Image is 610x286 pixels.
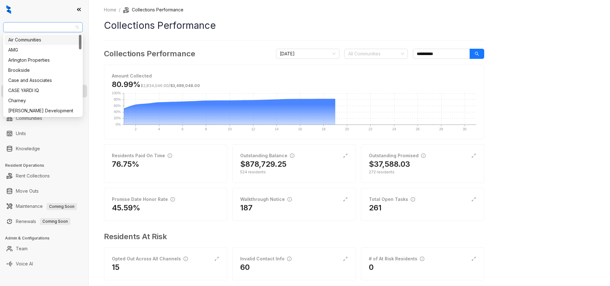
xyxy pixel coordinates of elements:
[16,215,70,228] a: RenewalsComing Soon
[475,52,479,56] span: search
[4,85,81,96] div: CASE YARDI IQ
[1,258,87,270] li: Voice AI
[4,45,81,55] div: AMG
[420,257,424,261] span: info-circle
[240,255,292,262] div: Invalid Contact Info
[8,67,78,74] div: Brookside
[104,48,195,59] h3: Collections Performance
[369,196,415,203] div: Total Open Tasks
[421,153,426,158] span: info-circle
[8,47,78,53] div: AMG
[411,197,415,202] span: info-circle
[343,153,348,158] span: expand-alt
[205,127,207,131] text: 8
[4,35,81,45] div: Air Communities
[1,112,87,125] li: Communities
[16,258,33,270] a: Voice AI
[290,153,294,158] span: info-circle
[343,256,348,261] span: expand-alt
[322,127,325,131] text: 18
[114,110,121,114] text: 40%
[392,127,396,131] text: 24
[214,256,219,261] span: expand-alt
[1,242,87,255] li: Team
[16,185,39,197] a: Move Outs
[4,55,81,65] div: Arlington Properties
[112,159,139,169] h2: 76.75%
[8,107,78,114] div: [PERSON_NAME] Development
[104,18,484,33] h1: Collections Performance
[40,218,70,225] span: Coming Soon
[104,231,479,242] h3: Residents At Risk
[1,200,87,213] li: Maintenance
[1,142,87,155] li: Knowledge
[369,255,424,262] div: # of At Risk Residents
[16,142,40,155] a: Knowledge
[471,197,476,202] span: expand-alt
[8,87,78,94] div: CASE YARDI IQ
[170,83,200,88] span: $3,499,048.00
[1,170,87,182] li: Rent Collections
[1,185,87,197] li: Move Outs
[1,42,87,55] li: Leads
[47,203,77,210] span: Coming Soon
[112,262,119,272] h2: 15
[369,169,476,175] div: 272 residents
[5,163,88,168] h3: Resident Operations
[439,127,443,131] text: 28
[114,97,121,101] text: 80%
[16,112,42,125] a: Communities
[1,85,87,97] li: Collections
[114,104,121,108] text: 60%
[168,153,172,158] span: info-circle
[141,83,169,88] span: $2,834,046.00
[369,152,426,159] div: Outstanding Promised
[119,6,120,13] li: /
[240,196,292,203] div: Walkthrough Notice
[1,70,87,82] li: Leasing
[170,197,175,202] span: info-circle
[345,127,349,131] text: 20
[112,152,172,159] div: Residents Paid On Time
[471,256,476,261] span: expand-alt
[240,152,294,159] div: Outstanding Balance
[114,116,121,120] text: 20%
[1,215,87,228] li: Renewals
[16,170,50,182] a: Rent Collections
[141,83,200,88] span: /
[158,127,160,131] text: 4
[112,79,200,90] h3: 80.99%
[463,127,466,131] text: 30
[4,96,81,106] div: Charney
[112,196,175,203] div: Promise Date Honor Rate
[298,127,302,131] text: 16
[183,257,188,261] span: info-circle
[369,159,410,169] h2: $37,588.03
[135,127,137,131] text: 2
[416,127,420,131] text: 26
[8,77,78,84] div: Case and Associates
[7,22,79,32] span: United Apartment Group
[240,262,250,272] h2: 60
[369,127,372,131] text: 22
[116,122,121,126] text: 0%
[369,262,374,272] h2: 0
[471,153,476,158] span: expand-alt
[4,106,81,116] div: Davis Development
[8,36,78,43] div: Air Communities
[1,127,87,140] li: Units
[123,6,183,13] li: Collections Performance
[240,203,253,213] h2: 187
[16,127,26,140] a: Units
[369,203,382,213] h2: 261
[8,97,78,104] div: Charney
[103,6,118,13] a: Home
[280,49,336,59] span: August 2025
[112,203,140,213] h2: 45.59%
[251,127,255,131] text: 12
[4,65,81,75] div: Brookside
[112,91,121,95] text: 100%
[240,169,348,175] div: 524 residents
[6,5,11,14] img: logo
[275,127,279,131] text: 14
